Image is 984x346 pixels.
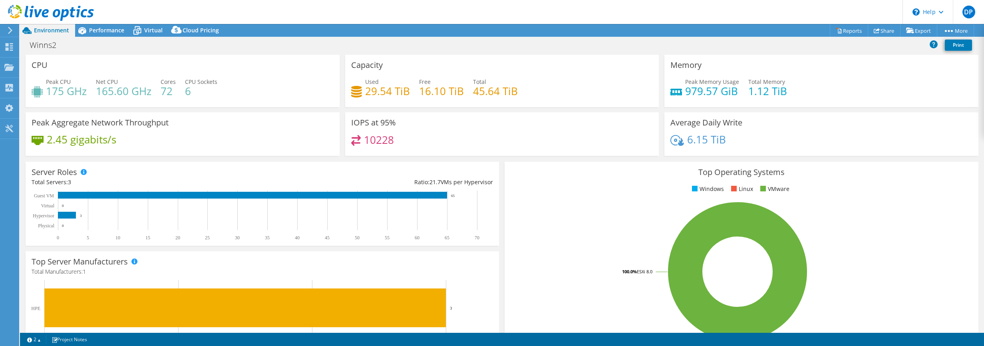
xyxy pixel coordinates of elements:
text: 15 [145,235,150,241]
h3: Top Operating Systems [511,168,972,177]
text: 0 [62,204,64,208]
a: 2 [22,334,46,344]
span: DP [962,6,975,18]
span: CPU Sockets [185,78,217,86]
span: Cores [161,78,176,86]
span: Free [419,78,431,86]
text: 65 [445,235,449,241]
span: Peak Memory Usage [685,78,739,86]
div: Ratio: VMs per Hypervisor [262,178,493,187]
text: Virtual [41,203,55,209]
h4: 29.54 TiB [365,87,410,95]
li: Windows [690,185,724,193]
h3: Peak Aggregate Network Throughput [32,118,169,127]
h4: 979.57 GiB [685,87,739,95]
h4: 16.10 TiB [419,87,464,95]
span: 3 [68,178,71,186]
text: 65 [451,194,455,198]
text: 25 [205,235,210,241]
h4: 2.45 gigabits/s [47,135,116,144]
h4: 1.12 TiB [748,87,787,95]
a: Print [945,40,972,51]
h4: 72 [161,87,176,95]
span: Total Memory [748,78,785,86]
span: Used [365,78,379,86]
h4: 6 [185,87,217,95]
text: 3 [450,306,452,310]
h4: 45.64 TiB [473,87,518,95]
text: 40 [295,235,300,241]
h4: 175 GHz [46,87,87,95]
a: Export [900,24,937,37]
h4: Total Manufacturers: [32,267,493,276]
text: 0 [57,235,59,241]
h3: Server Roles [32,168,77,177]
text: 55 [385,235,390,241]
text: 5 [87,235,89,241]
h1: Winns2 [26,41,69,50]
text: 35 [265,235,270,241]
span: Performance [89,26,124,34]
span: 21.7 [429,178,441,186]
text: Guest VM [34,193,54,199]
h3: Memory [670,61,702,70]
text: 70 [475,235,479,241]
h4: 165.60 GHz [96,87,151,95]
span: Environment [34,26,69,34]
span: Peak CPU [46,78,71,86]
span: Cloud Pricing [183,26,219,34]
svg: \n [912,8,920,16]
text: 10 [115,235,120,241]
h3: Average Daily Write [670,118,742,127]
li: VMware [758,185,789,193]
h3: Top Server Manufacturers [32,257,128,266]
text: 0 [62,224,64,228]
h3: CPU [32,61,48,70]
a: Project Notes [46,334,93,344]
text: 50 [355,235,360,241]
text: Physical [38,223,54,229]
li: Linux [729,185,753,193]
span: 1 [83,268,86,275]
text: 45 [325,235,330,241]
span: Net CPU [96,78,118,86]
h3: IOPS at 95% [351,118,396,127]
h4: 6.15 TiB [687,135,726,144]
div: Total Servers: [32,178,262,187]
tspan: ESXi 8.0 [637,268,652,274]
text: Hypervisor [33,213,54,219]
text: HPE [31,306,40,311]
h3: Capacity [351,61,383,70]
a: Share [868,24,901,37]
text: 20 [175,235,180,241]
tspan: 100.0% [622,268,637,274]
text: 30 [235,235,240,241]
text: 3 [80,214,82,218]
span: Virtual [144,26,163,34]
a: More [937,24,974,37]
text: 60 [415,235,419,241]
a: Reports [830,24,868,37]
span: Total [473,78,486,86]
h4: 10228 [364,135,394,144]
